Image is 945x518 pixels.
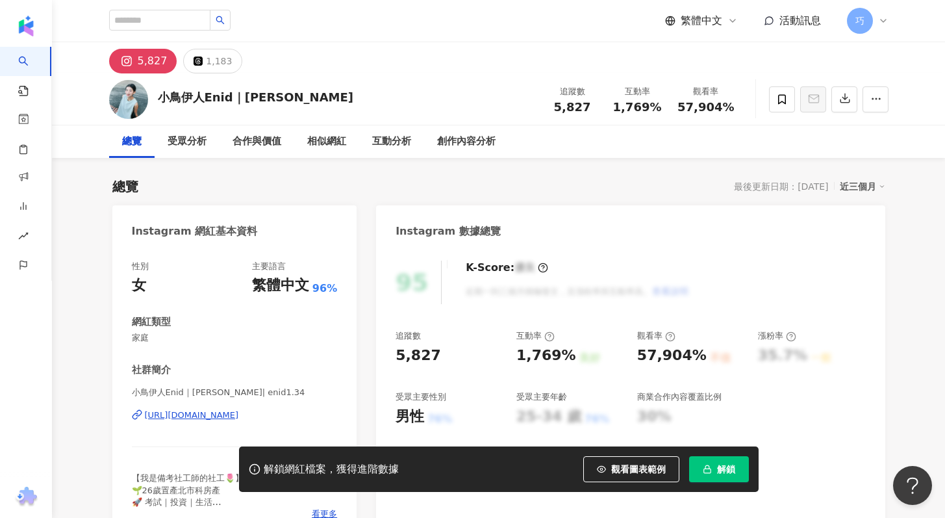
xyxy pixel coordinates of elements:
[396,346,441,366] div: 5,827
[18,47,44,97] a: search
[307,134,346,149] div: 相似網紅
[312,281,337,296] span: 96%
[681,14,722,28] span: 繁體中文
[132,363,171,377] div: 社群簡介
[132,315,171,329] div: 網紅類型
[840,178,885,195] div: 近三個月
[112,177,138,196] div: 總覽
[437,134,496,149] div: 創作內容分析
[132,409,338,421] a: [URL][DOMAIN_NAME]
[779,14,821,27] span: 活動訊息
[252,276,309,296] div: 繁體中文
[122,134,142,149] div: 總覽
[516,391,567,403] div: 受眾主要年齡
[145,409,239,421] div: [URL][DOMAIN_NAME]
[206,52,232,70] div: 1,183
[637,346,707,366] div: 57,904%
[758,330,796,342] div: 漲粉率
[18,223,29,252] span: rise
[637,330,675,342] div: 觀看率
[132,276,146,296] div: 女
[677,101,735,114] span: 57,904%
[264,463,399,476] div: 解鎖網紅檔案，獲得進階數據
[554,100,591,114] span: 5,827
[216,16,225,25] span: search
[717,464,735,474] span: 解鎖
[132,224,258,239] div: Instagram 網紅基本資料
[132,332,338,344] span: 家庭
[372,134,411,149] div: 互動分析
[516,346,576,366] div: 1,769%
[637,391,722,403] div: 商業合作內容覆蓋比例
[138,52,168,70] div: 5,827
[466,261,548,275] div: K-Score :
[677,85,735,98] div: 觀看率
[516,330,555,342] div: 互動率
[613,101,662,114] span: 1,769%
[132,387,338,398] span: 小鳥伊人Enid｜[PERSON_NAME]| enid1.34
[168,134,207,149] div: 受眾分析
[689,456,749,482] button: 解鎖
[233,134,281,149] div: 合作與價值
[396,330,421,342] div: 追蹤數
[252,261,286,272] div: 主要語言
[734,181,828,192] div: 最後更新日期：[DATE]
[158,89,354,105] div: 小鳥伊人Enid｜[PERSON_NAME]
[109,49,177,73] button: 5,827
[14,487,39,508] img: chrome extension
[109,80,148,119] img: KOL Avatar
[132,261,149,272] div: 性別
[16,16,36,36] img: logo icon
[396,407,424,427] div: 男性
[548,85,597,98] div: 追蹤數
[396,224,501,239] div: Instagram 數據總覽
[855,14,864,28] span: 巧
[611,464,666,474] span: 觀看圖表範例
[612,85,662,98] div: 互動率
[183,49,242,73] button: 1,183
[583,456,679,482] button: 觀看圖表範例
[396,391,446,403] div: 受眾主要性別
